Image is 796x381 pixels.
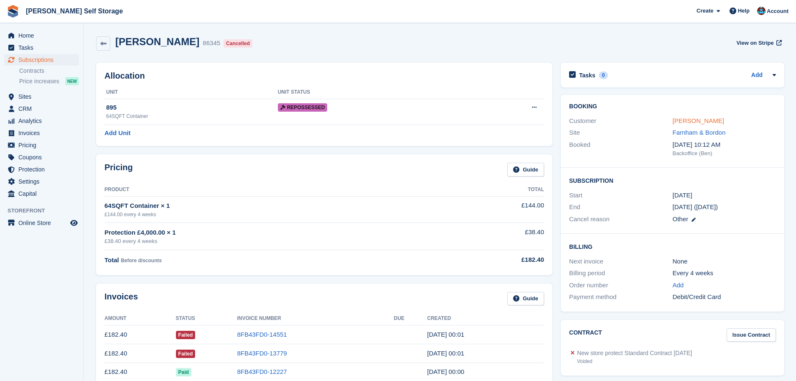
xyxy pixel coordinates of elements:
[176,350,196,358] span: Failed
[569,128,672,138] div: Site
[569,191,672,200] div: Start
[4,30,79,41] a: menu
[4,115,79,127] a: menu
[176,331,196,339] span: Failed
[394,312,427,325] th: Due
[673,117,724,124] a: [PERSON_NAME]
[7,5,19,18] img: stora-icon-8386f47178a22dfd0bd8f6a31ec36ba5ce8667c1dd55bd0f319d3a0aa187defe.svg
[673,281,684,290] a: Add
[767,7,788,15] span: Account
[18,103,69,115] span: CRM
[278,103,328,112] span: Repossessed
[18,42,69,54] span: Tasks
[4,42,79,54] a: menu
[237,368,287,375] a: 8FB43FD0-12227
[104,228,438,238] div: Protection £4,000.00 × 1
[4,127,79,139] a: menu
[18,151,69,163] span: Coupons
[104,71,544,81] h2: Allocation
[176,312,237,325] th: Status
[18,54,69,66] span: Subscriptions
[224,39,252,48] div: Cancelled
[104,344,176,363] td: £182.40
[569,242,776,251] h2: Billing
[4,91,79,102] a: menu
[4,217,79,229] a: menu
[577,349,692,358] div: New store protect Standard Contract [DATE]
[23,4,126,18] a: [PERSON_NAME] Self Storage
[569,116,672,126] div: Customer
[673,149,776,158] div: Backoffice (Ben)
[4,103,79,115] a: menu
[18,164,69,175] span: Protection
[104,86,278,99] th: Unit
[106,103,278,113] div: 895
[673,140,776,150] div: [DATE] 10:12 AM
[507,292,544,306] a: Guide
[507,163,544,176] a: Guide
[65,77,79,85] div: NEW
[673,268,776,278] div: Every 4 weeks
[757,7,765,15] img: Dev Yildirim
[673,215,689,222] span: Other
[104,163,133,176] h2: Pricing
[4,54,79,66] a: menu
[569,215,672,224] div: Cancel reason
[427,350,464,357] time: 2025-07-22 23:01:05 UTC
[4,188,79,199] a: menu
[427,368,464,375] time: 2025-06-24 23:00:50 UTC
[69,218,79,228] a: Preview store
[237,350,287,357] a: 8FB43FD0-13779
[104,325,176,344] td: £182.40
[106,113,278,120] div: 64SQFT Container
[438,183,544,197] th: Total
[4,164,79,175] a: menu
[4,176,79,187] a: menu
[673,129,726,136] a: Farnham & Bordon
[19,77,59,85] span: Price increases
[237,331,287,338] a: 8FB43FD0-14551
[104,292,138,306] h2: Invoices
[18,176,69,187] span: Settings
[104,211,438,218] div: £144.00 every 4 weeks
[569,257,672,266] div: Next invoice
[104,237,438,245] div: £38.40 every 4 weeks
[727,328,776,342] a: Issue Contract
[18,139,69,151] span: Pricing
[427,312,544,325] th: Created
[278,86,475,99] th: Unit Status
[569,292,672,302] div: Payment method
[697,7,713,15] span: Create
[738,7,750,15] span: Help
[18,115,69,127] span: Analytics
[8,207,83,215] span: Storefront
[203,38,220,48] div: 86345
[104,128,130,138] a: Add Unit
[104,183,438,197] th: Product
[19,67,79,75] a: Contracts
[569,281,672,290] div: Order number
[569,268,672,278] div: Billing period
[115,36,199,47] h2: [PERSON_NAME]
[427,331,464,338] time: 2025-08-19 23:01:01 UTC
[569,140,672,158] div: Booked
[438,196,544,222] td: £144.00
[579,72,595,79] h2: Tasks
[4,151,79,163] a: menu
[4,139,79,151] a: menu
[19,77,79,86] a: Price increases NEW
[18,188,69,199] span: Capital
[569,202,672,212] div: End
[18,127,69,139] span: Invoices
[438,223,544,250] td: £38.40
[104,312,176,325] th: Amount
[18,91,69,102] span: Sites
[569,176,776,184] h2: Subscription
[104,201,438,211] div: 64SQFT Container × 1
[673,257,776,266] div: None
[237,312,394,325] th: Invoice Number
[569,103,776,110] h2: Booking
[176,368,191,376] span: Paid
[736,39,773,47] span: View on Stripe
[599,72,608,79] div: 0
